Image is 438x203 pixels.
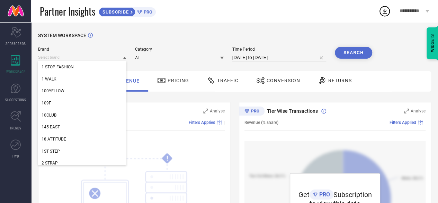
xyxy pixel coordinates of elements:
div: 1ST STEP [38,145,126,157]
div: 10CLUB [38,109,126,121]
span: Revenue [116,78,140,84]
div: 100YELLOW [38,85,126,97]
span: Filters Applied [189,120,215,125]
input: Select time period [232,53,326,62]
svg: Zoom [203,109,208,113]
span: SUBSCRIBE [99,9,131,15]
span: WORKSPACE [6,69,25,74]
svg: Zoom [404,109,409,113]
span: | [424,120,426,125]
span: 2 STRAP [42,161,58,166]
span: Analyse [210,109,225,113]
span: Category [135,47,223,52]
span: 1 STOP FASHION [42,65,74,69]
span: 10CLUB [42,113,56,118]
div: Premium [239,107,265,117]
a: SUBSCRIBEPRO [99,6,156,17]
span: 1ST STEP [42,149,60,154]
span: Get [298,191,310,199]
div: 109F [38,97,126,109]
span: Subscription [333,191,372,199]
span: Brand [38,47,126,52]
div: 1 STOP FASHION [38,61,126,73]
input: Select brand [38,54,126,61]
span: SCORECARDS [6,41,26,46]
span: Returns [328,78,352,83]
div: Open download list [378,5,391,17]
span: 1 WALK [42,77,56,82]
span: PRO [142,9,152,15]
span: Filters Applied [390,120,416,125]
span: PRO [318,191,330,198]
span: 109F [42,101,51,105]
tspan: ! [166,154,168,162]
span: Partner Insights [40,4,95,18]
div: 145 EAST [38,121,126,133]
span: | [224,120,225,125]
span: 100YELLOW [42,88,64,93]
span: TRENDS [10,125,21,130]
span: SYSTEM WORKSPACE [38,33,86,38]
span: SUGGESTIONS [5,97,26,102]
span: Pricing [168,78,189,83]
span: Analyse [411,109,426,113]
div: 1 WALK [38,73,126,85]
span: Revenue (% share) [244,120,278,125]
div: 2 STRAP [38,157,126,169]
span: Time Period [232,47,326,52]
span: 18 ATTITUDE [42,137,66,142]
span: Tier Wise Transactions [267,108,318,114]
span: Traffic [217,78,239,83]
span: 145 EAST [42,125,60,129]
span: Conversion [267,78,300,83]
span: FWD [12,153,19,159]
button: Search [335,47,372,59]
div: 18 ATTITUDE [38,133,126,145]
